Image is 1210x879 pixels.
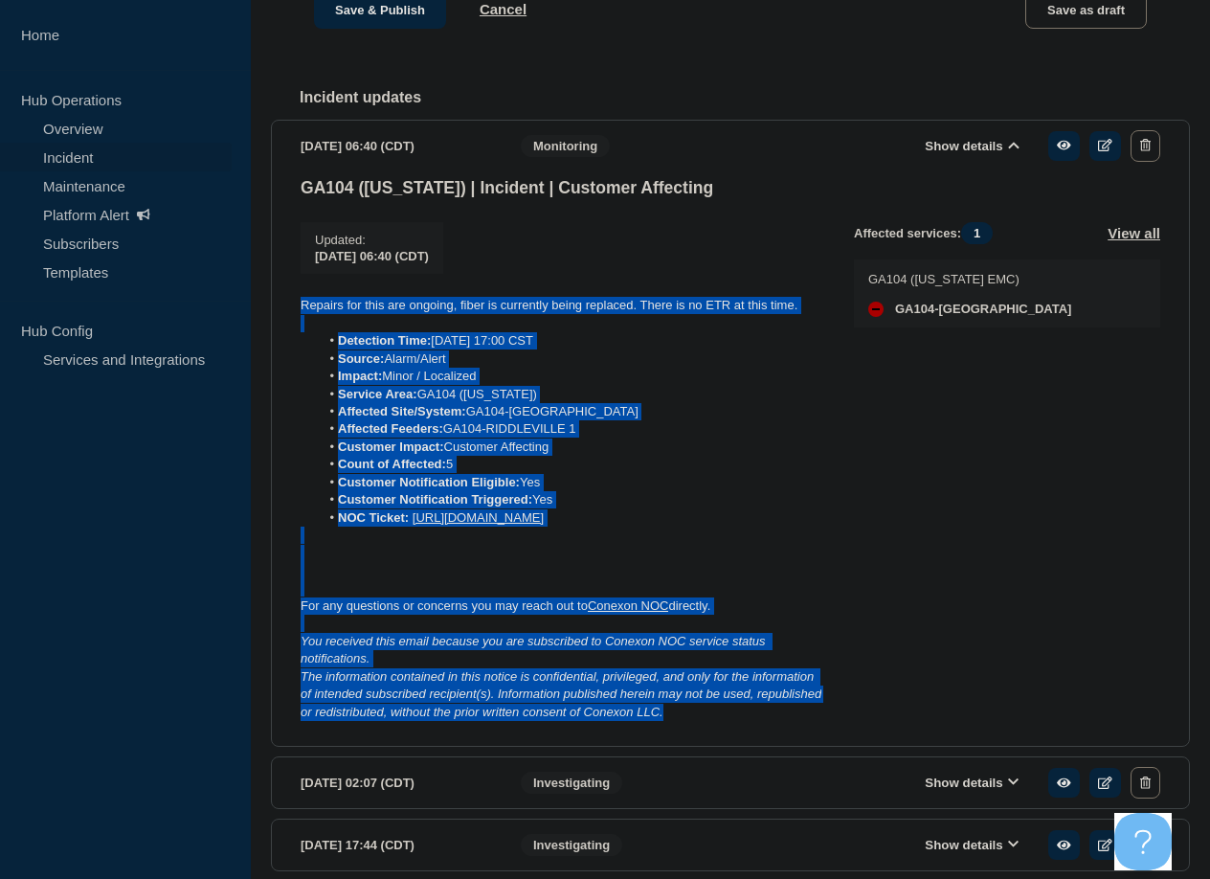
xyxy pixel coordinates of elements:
span: Investigating [521,772,622,794]
strong: Impact: [338,369,382,383]
strong: Customer Notification Triggered: [338,492,532,507]
span: Monitoring [521,135,610,157]
li: GA104-[GEOGRAPHIC_DATA] [320,403,824,420]
div: [DATE] 17:44 (CDT) [301,829,492,861]
p: GA104 ([US_STATE] EMC) [868,272,1071,286]
strong: Affected Feeders: [338,421,443,436]
iframe: Help Scout Beacon - Open [1114,813,1172,870]
li: Minor / Localized [320,368,824,385]
button: Cancel [480,1,527,17]
li: GA104-RIDDLEVILLE 1 [320,420,824,438]
p: Updated : [315,233,429,247]
strong: Source: [338,351,384,366]
strong: Count of Affected: [338,457,446,471]
h3: GA104 ([US_STATE]) | Incident | Customer Affecting [301,178,1160,198]
span: [DATE] 06:40 (CDT) [315,249,429,263]
div: [DATE] 02:07 (CDT) [301,767,492,799]
em: The information contained in this notice is confidential, privileged, and only for the informatio... [301,669,825,719]
strong: NOC Ticket: [338,510,409,525]
h2: Incident updates [300,89,1190,106]
button: Show details [919,775,1024,791]
strong: Customer Notification Eligible: [338,475,520,489]
div: down [868,302,884,317]
p: For any questions or concerns you may reach out to directly. [301,597,823,615]
a: [URL][DOMAIN_NAME] [413,510,544,525]
em: You received this email because you are subscribed to Conexon NOC service status notifications. [301,634,769,665]
span: 1 [961,222,993,244]
p: Repairs for this are ongoing, fiber is currently being replaced. There is no ETR at this time. [301,297,823,314]
button: Show details [919,837,1024,853]
a: Conexon NOC [588,598,669,613]
li: Customer Affecting [320,439,824,456]
li: GA104 ([US_STATE]) [320,386,824,403]
div: [DATE] 06:40 (CDT) [301,130,492,162]
li: Yes [320,474,824,491]
button: Show details [919,138,1024,154]
span: GA104-[GEOGRAPHIC_DATA] [895,302,1071,317]
span: Investigating [521,834,622,856]
strong: Customer Impact: [338,439,444,454]
li: 5 [320,456,824,473]
strong: Affected Site/System: [338,404,466,418]
button: View all [1108,222,1160,244]
strong: Service Area: [338,387,417,401]
li: [DATE] 17:00 CST [320,332,824,349]
strong: Detection Time: [338,333,431,348]
span: Affected services: [854,222,1002,244]
li: Yes [320,491,824,508]
li: Alarm/Alert [320,350,824,368]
